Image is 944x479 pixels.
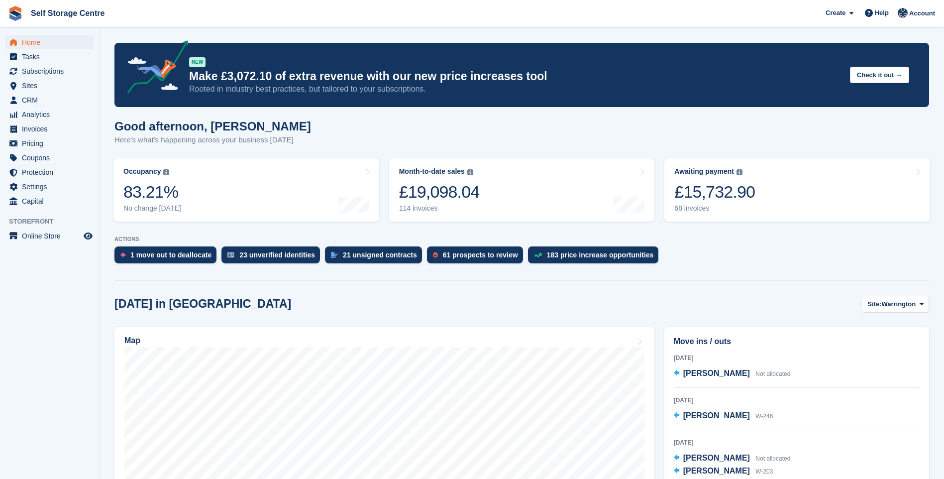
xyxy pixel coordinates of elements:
[120,252,125,258] img: move_outs_to_deallocate_icon-f764333ba52eb49d3ac5e1228854f67142a1ed5810a6f6cc68b1a99e826820c5.svg
[433,252,438,258] img: prospect-51fa495bee0391a8d652442698ab0144808aea92771e9ea1ae160a38d050c398.svg
[875,8,889,18] span: Help
[881,299,916,309] span: Warrington
[674,336,920,348] h2: Move ins / outs
[8,6,23,21] img: stora-icon-8386f47178a22dfd0bd8f6a31ec36ba5ce8667c1dd55bd0f319d3a0aa187defe.svg
[674,204,755,213] div: 68 invoices
[534,253,542,257] img: price_increase_opportunities-93ffe204e8149a01c8c9dc8f82e8f89637d9d84a8eef4429ea346261dce0b2c0.svg
[22,180,82,194] span: Settings
[755,468,773,475] span: W-203
[674,452,791,465] a: [PERSON_NAME] Not allocated
[399,204,480,213] div: 114 invoices
[22,108,82,121] span: Analytics
[123,204,181,213] div: No change [DATE]
[343,251,417,259] div: 21 unsigned contracts
[5,194,94,208] a: menu
[674,367,791,380] a: [PERSON_NAME] Not allocated
[27,5,108,21] a: Self Storage Centre
[755,413,773,420] span: W-246
[443,251,518,259] div: 61 prospects to review
[755,370,790,377] span: Not allocated
[119,40,189,97] img: price-adjustments-announcement-icon-8257ccfd72463d97f412b2fc003d46551f7dbcb40ab6d574587a9cd5c0d94...
[22,151,82,165] span: Coupons
[22,79,82,93] span: Sites
[683,454,750,462] span: [PERSON_NAME]
[867,299,881,309] span: Site:
[674,354,920,362] div: [DATE]
[22,50,82,64] span: Tasks
[22,93,82,107] span: CRM
[82,230,94,242] a: Preview store
[22,35,82,49] span: Home
[5,180,94,194] a: menu
[189,57,206,67] div: NEW
[163,169,169,175] img: icon-info-grey-7440780725fd019a000dd9b08b2336e03edf1995a4989e88bcd33f0948082b44.svg
[528,246,664,268] a: 183 price increase opportunities
[674,396,920,405] div: [DATE]
[5,35,94,49] a: menu
[22,229,82,243] span: Online Store
[325,246,427,268] a: 21 unsigned contracts
[5,122,94,136] a: menu
[5,165,94,179] a: menu
[227,252,234,258] img: verify_identity-adf6edd0f0f0b5bbfe63781bf79b02c33cf7c696d77639b501bdc392416b5a36.svg
[22,136,82,150] span: Pricing
[123,182,181,202] div: 83.21%
[5,79,94,93] a: menu
[5,151,94,165] a: menu
[5,50,94,64] a: menu
[674,438,920,447] div: [DATE]
[114,297,291,311] h2: [DATE] in [GEOGRAPHIC_DATA]
[124,336,140,345] h2: Map
[389,158,655,222] a: Month-to-date sales £19,098.04 114 invoices
[399,167,465,176] div: Month-to-date sales
[189,69,842,84] p: Make £3,072.10 of extra revenue with our new price increases tool
[467,169,473,175] img: icon-info-grey-7440780725fd019a000dd9b08b2336e03edf1995a4989e88bcd33f0948082b44.svg
[22,165,82,179] span: Protection
[130,251,211,259] div: 1 move out to deallocate
[22,64,82,78] span: Subscriptions
[114,236,929,242] p: ACTIONS
[826,8,845,18] span: Create
[5,64,94,78] a: menu
[5,108,94,121] a: menu
[683,411,750,420] span: [PERSON_NAME]
[5,229,94,243] a: menu
[114,134,311,146] p: Here's what's happening across your business [DATE]
[399,182,480,202] div: £19,098.04
[22,194,82,208] span: Capital
[755,455,790,462] span: Not allocated
[189,84,842,95] p: Rooted in industry best practices, but tailored to your subscriptions.
[221,246,325,268] a: 23 unverified identities
[331,252,338,258] img: contract_signature_icon-13c848040528278c33f63329250d36e43548de30e8caae1d1a13099fd9432cc5.svg
[862,296,929,312] button: Site: Warrington
[683,467,750,475] span: [PERSON_NAME]
[9,217,99,227] span: Storefront
[674,182,755,202] div: £15,732.90
[22,122,82,136] span: Invoices
[427,246,528,268] a: 61 prospects to review
[898,8,908,18] img: Clair Cole
[736,169,742,175] img: icon-info-grey-7440780725fd019a000dd9b08b2336e03edf1995a4989e88bcd33f0948082b44.svg
[239,251,315,259] div: 23 unverified identities
[5,136,94,150] a: menu
[113,158,379,222] a: Occupancy 83.21% No change [DATE]
[547,251,654,259] div: 183 price increase opportunities
[674,465,773,478] a: [PERSON_NAME] W-203
[683,369,750,377] span: [PERSON_NAME]
[674,410,773,423] a: [PERSON_NAME] W-246
[909,8,935,18] span: Account
[664,158,930,222] a: Awaiting payment £15,732.90 68 invoices
[123,167,161,176] div: Occupancy
[114,120,311,133] h1: Good afternoon, [PERSON_NAME]
[114,246,221,268] a: 1 move out to deallocate
[674,167,734,176] div: Awaiting payment
[5,93,94,107] a: menu
[850,67,909,83] button: Check it out →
